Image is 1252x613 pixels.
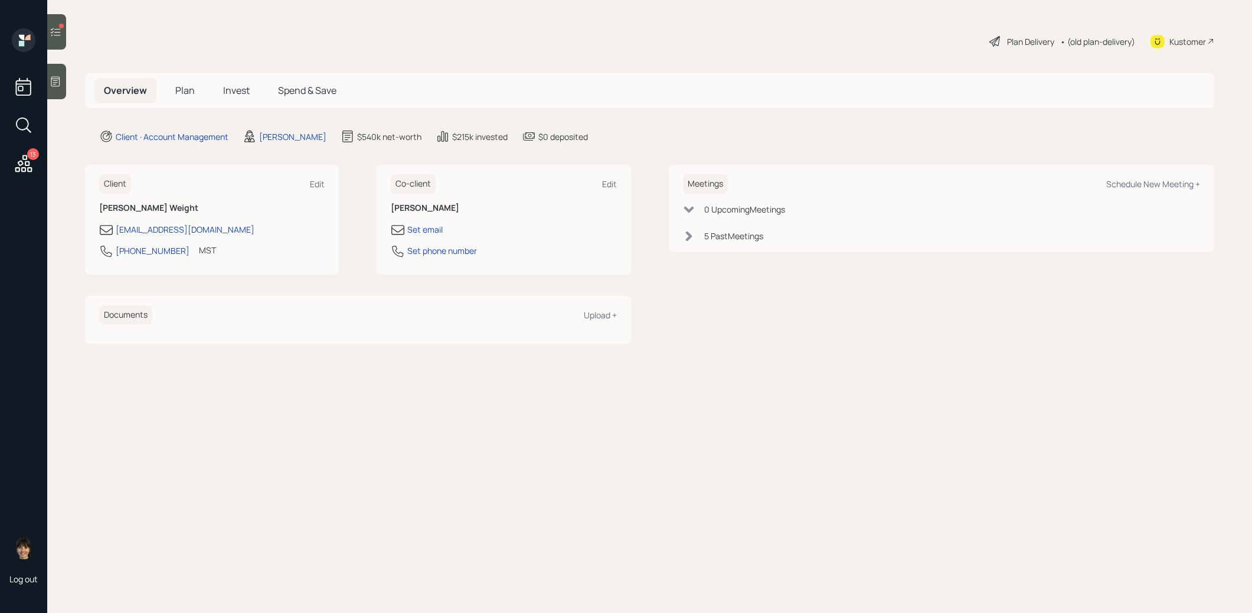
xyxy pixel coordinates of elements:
div: [EMAIL_ADDRESS][DOMAIN_NAME] [116,223,254,236]
h6: Client [99,174,131,194]
h6: [PERSON_NAME] [391,203,616,213]
h6: [PERSON_NAME] Weight [99,203,325,213]
div: Edit [310,178,325,190]
div: Edit [602,178,617,190]
div: Set email [407,223,443,236]
div: Log out [9,573,38,585]
span: Invest [223,84,250,97]
div: Schedule New Meeting + [1106,178,1200,190]
h6: Documents [99,305,152,325]
div: $0 deposited [538,131,588,143]
div: Set phone number [407,244,477,257]
div: Upload + [584,309,617,321]
img: treva-nostdahl-headshot.png [12,536,35,559]
div: Client · Account Management [116,131,228,143]
div: • (old plan-delivery) [1060,35,1135,48]
span: Plan [175,84,195,97]
div: $540k net-worth [357,131,421,143]
div: Plan Delivery [1007,35,1054,48]
div: $215k invested [452,131,508,143]
h6: Meetings [683,174,728,194]
span: Spend & Save [278,84,336,97]
div: MST [199,244,216,256]
div: 0 Upcoming Meeting s [704,203,785,216]
div: [PHONE_NUMBER] [116,244,189,257]
div: [PERSON_NAME] [259,131,326,143]
h6: Co-client [391,174,436,194]
div: 13 [27,148,39,160]
span: Overview [104,84,147,97]
div: 5 Past Meeting s [704,230,763,242]
div: Kustomer [1169,35,1206,48]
